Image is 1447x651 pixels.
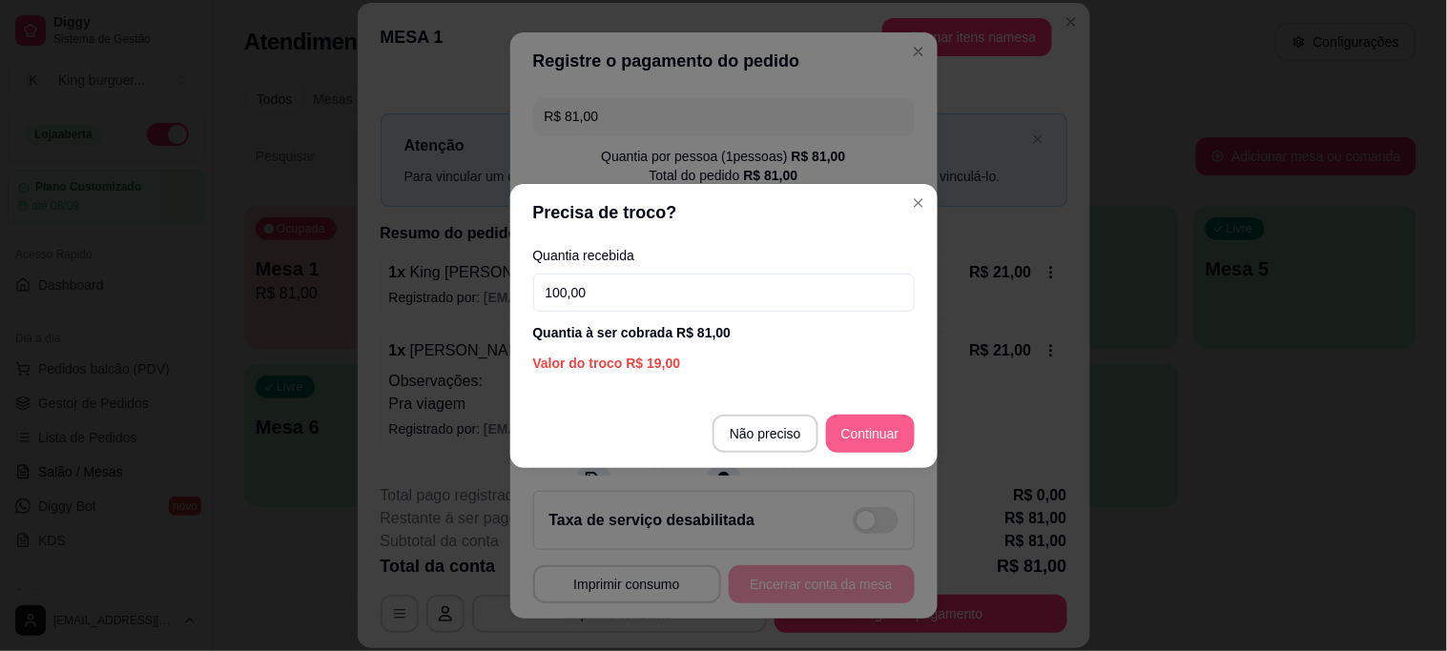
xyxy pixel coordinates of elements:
[533,323,915,342] div: Quantia à ser cobrada R$ 81,00
[510,184,938,241] header: Precisa de troco?
[533,354,915,373] div: Valor do troco R$ 19,00
[826,415,915,453] button: Continuar
[533,249,915,262] label: Quantia recebida
[713,415,818,453] button: Não preciso
[903,188,934,218] button: Close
